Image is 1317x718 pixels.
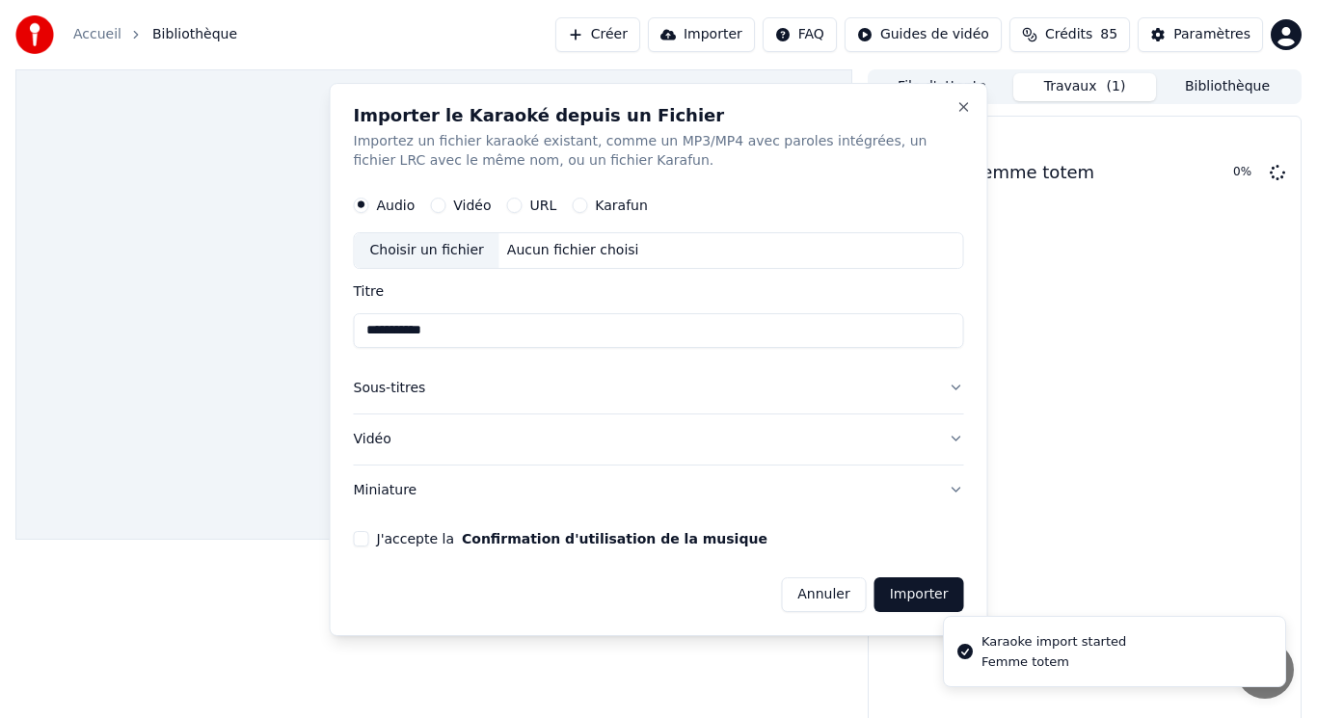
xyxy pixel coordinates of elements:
button: Vidéo [354,413,964,464]
label: Audio [377,199,416,212]
button: Importer [874,576,964,611]
div: Aucun fichier choisi [499,241,647,260]
label: URL [530,199,557,212]
label: Vidéo [453,199,491,212]
label: J'accepte la [377,531,767,545]
button: Sous-titres [354,363,964,413]
label: Karafun [595,199,648,212]
button: Miniature [354,465,964,515]
button: J'accepte la [462,531,767,545]
p: Importez un fichier karaoké existant, comme un MP3/MP4 avec paroles intégrées, un fichier LRC ave... [354,132,964,171]
button: Annuler [781,576,866,611]
div: Choisir un fichier [355,233,499,268]
h2: Importer le Karaoké depuis un Fichier [354,107,964,124]
label: Titre [354,284,964,298]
